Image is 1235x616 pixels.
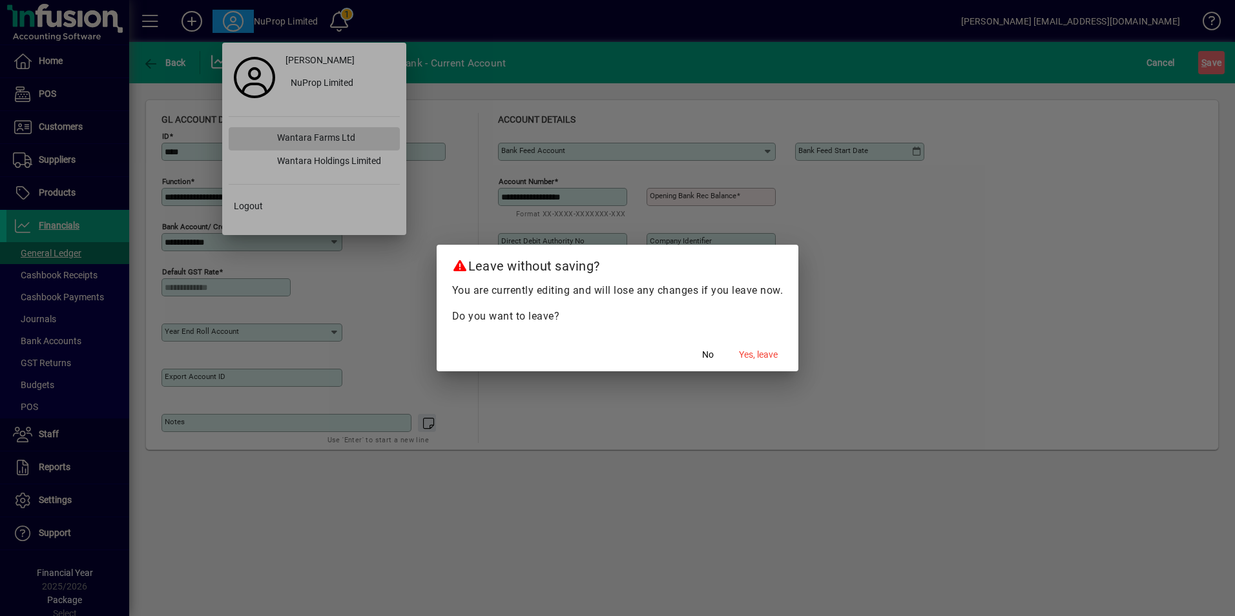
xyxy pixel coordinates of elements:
[687,343,729,366] button: No
[739,348,778,362] span: Yes, leave
[452,283,784,298] p: You are currently editing and will lose any changes if you leave now.
[452,309,784,324] p: Do you want to leave?
[702,348,714,362] span: No
[437,245,799,282] h2: Leave without saving?
[734,343,783,366] button: Yes, leave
